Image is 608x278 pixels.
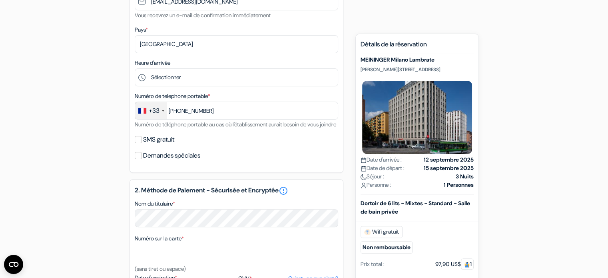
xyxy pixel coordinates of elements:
[361,156,402,164] span: Date d'arrivée :
[461,258,474,270] span: 1
[456,172,474,181] strong: 3 Nuits
[361,182,367,188] img: user_icon.svg
[361,66,474,73] p: [PERSON_NAME][STREET_ADDRESS]
[361,157,367,163] img: calendar.svg
[135,234,184,243] label: Numéro sur la carte
[135,26,148,34] label: Pays
[361,181,391,189] span: Personne :
[364,229,371,235] img: free_wifi.svg
[424,164,474,172] strong: 15 septembre 2025
[444,181,474,189] strong: 1 Personnes
[4,255,23,274] button: Ouvrir le widget CMP
[135,59,170,67] label: Heure d'arrivée
[435,260,474,268] div: 97,90 US$
[424,156,474,164] strong: 12 septembre 2025
[143,150,200,161] label: Demandes spéciales
[361,166,367,172] img: calendar.svg
[361,260,385,268] div: Prix total :
[361,241,413,254] small: Non remboursable
[135,92,210,100] label: Numéro de telephone portable
[135,200,175,208] label: Nom du titulaire
[135,186,338,196] h5: 2. Méthode de Paiement - Sécurisée et Encryptée
[279,186,288,196] a: error_outline
[361,40,474,53] h5: Détails de la réservation
[361,200,470,215] b: Dortoir de 6 lits - Mixtes - Standard - Salle de bain privée
[135,265,186,272] small: (sans tiret ou espace)
[361,172,384,181] span: Séjour :
[361,226,403,238] span: Wifi gratuit
[135,121,336,128] small: Numéro de téléphone portable au cas où l'établissement aurait besoin de vous joindre
[135,102,338,120] input: 6 12 34 56 78
[143,134,174,145] label: SMS gratuit
[135,102,167,119] div: France: +33
[361,174,367,180] img: moon.svg
[464,262,470,268] img: guest.svg
[135,12,271,19] small: Vous recevrez un e-mail de confirmation immédiatement
[361,57,474,64] h5: MEININGER Milano Lambrate
[149,106,159,116] div: +33
[361,164,405,172] span: Date de départ :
